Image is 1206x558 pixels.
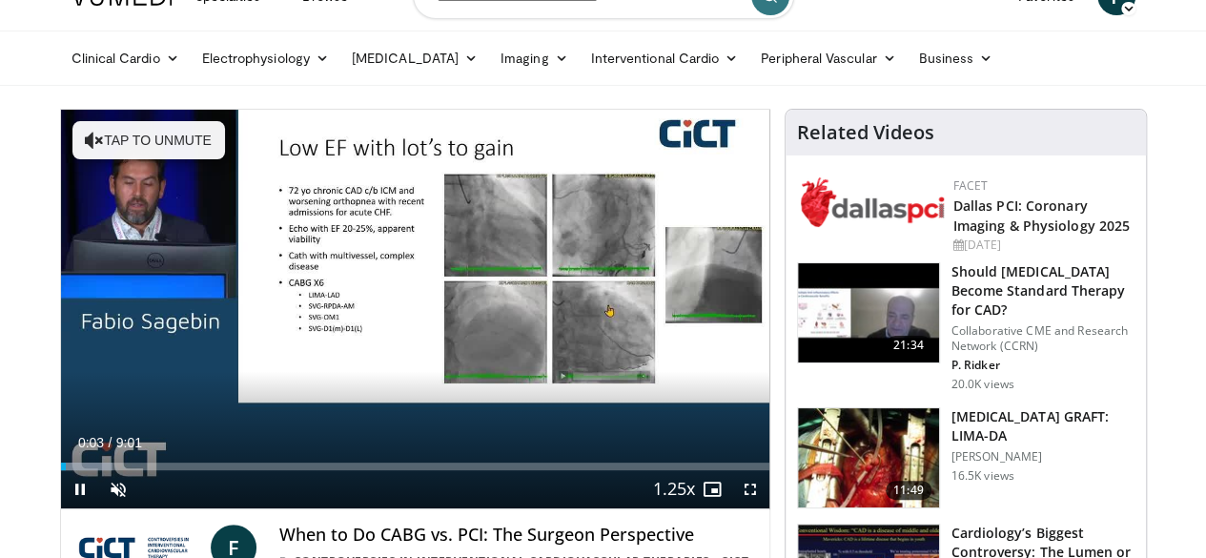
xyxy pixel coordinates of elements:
video-js: Video Player [61,110,769,509]
span: / [109,435,112,450]
p: Collaborative CME and Research Network (CCRN) [951,323,1134,354]
a: Peripheral Vascular [749,39,907,77]
a: Clinical Cardio [60,39,191,77]
span: 11:49 [886,481,931,500]
a: Imaging [489,39,580,77]
h3: [MEDICAL_DATA] GRAFT: LIMA-DA [951,407,1134,445]
a: 21:34 Should [MEDICAL_DATA] Become Standard Therapy for CAD? Collaborative CME and Research Netwo... [797,262,1134,392]
img: eb63832d-2f75-457d-8c1a-bbdc90eb409c.150x105_q85_crop-smart_upscale.jpg [798,263,939,362]
button: Pause [61,470,99,508]
a: Business [908,39,1005,77]
p: [PERSON_NAME] [951,449,1134,465]
a: 11:49 [MEDICAL_DATA] GRAFT: LIMA-DA [PERSON_NAME] 16.5K views [797,407,1134,508]
button: Playback Rate [655,470,693,508]
button: Unmute [99,470,137,508]
a: [MEDICAL_DATA] [340,39,489,77]
a: FACET [953,177,989,194]
span: 0:03 [78,435,104,450]
span: 21:34 [886,336,931,355]
div: [DATE] [953,237,1131,254]
a: Electrophysiology [191,39,340,77]
img: 939357b5-304e-4393-95de-08c51a3c5e2a.png.150x105_q85_autocrop_double_scale_upscale_version-0.2.png [801,177,944,227]
p: 16.5K views [951,468,1014,484]
button: Tap to unmute [72,121,225,159]
a: Dallas PCI: Coronary Imaging & Physiology 2025 [953,196,1131,235]
span: 9:01 [116,435,142,450]
h4: Related Videos [797,121,934,144]
img: feAgcbrvkPN5ynqH4xMDoxOjA4MTsiGN.150x105_q85_crop-smart_upscale.jpg [798,408,939,507]
h4: When to Do CABG vs. PCI: The Surgeon Perspective [279,525,754,546]
p: 20.0K views [951,377,1014,392]
a: Interventional Cardio [580,39,750,77]
button: Enable picture-in-picture mode [693,470,731,508]
div: Progress Bar [61,463,769,470]
p: P. Ridker [951,358,1134,373]
h3: Should [MEDICAL_DATA] Become Standard Therapy for CAD? [951,262,1134,320]
button: Fullscreen [731,470,769,508]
